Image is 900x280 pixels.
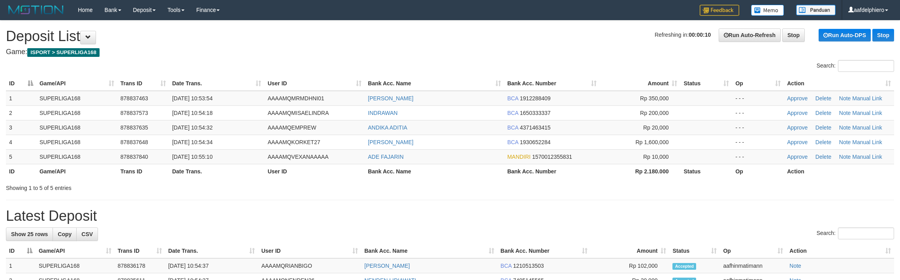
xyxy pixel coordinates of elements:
[507,110,518,116] span: BCA
[852,124,882,131] a: Manual Link
[165,244,258,258] th: Date Trans.: activate to sort column ascending
[172,95,213,101] span: [DATE] 10:53:54
[787,139,808,145] a: Approve
[689,32,711,38] strong: 00:00:10
[6,244,36,258] th: ID: activate to sort column descending
[6,227,53,241] a: Show 25 rows
[115,258,165,273] td: 878836178
[784,164,894,179] th: Action
[6,28,894,44] h1: Deposit List
[852,95,882,101] a: Manual Link
[672,263,696,270] span: Accepted
[751,5,784,16] img: Button%20Memo.svg
[815,110,831,116] a: Delete
[172,110,213,116] span: [DATE] 10:54:18
[267,110,329,116] span: AAAAMQMISAELINDRA
[513,263,544,269] span: Copy 1210513503 to clipboard
[815,124,831,131] a: Delete
[838,227,894,239] input: Search:
[117,76,169,91] th: Trans ID: activate to sort column ascending
[507,95,518,101] span: BCA
[6,164,36,179] th: ID
[819,29,871,41] a: Run Auto-DPS
[507,124,518,131] span: BCA
[719,28,781,42] a: Run Auto-Refresh
[36,244,115,258] th: Game/API: activate to sort column ascending
[520,110,551,116] span: Copy 1650333337 to clipboard
[6,120,36,135] td: 3
[680,164,732,179] th: Status
[36,164,117,179] th: Game/API
[507,139,518,145] span: BCA
[680,76,732,91] th: Status: activate to sort column ascending
[58,231,72,237] span: Copy
[635,139,668,145] span: Rp 1,600,000
[600,164,681,179] th: Rp 2.180.000
[36,149,117,164] td: SUPERLIGA168
[36,258,115,273] td: SUPERLIGA168
[815,154,831,160] a: Delete
[53,227,77,241] a: Copy
[36,91,117,106] td: SUPERLIGA168
[507,154,531,160] span: MANDIRI
[839,124,851,131] a: Note
[6,149,36,164] td: 5
[267,124,316,131] span: AAAAMQEMPREW
[6,48,894,56] h4: Game:
[267,139,320,145] span: AAAAMQKORKET27
[36,120,117,135] td: SUPERLIGA168
[786,244,894,258] th: Action: activate to sort column ascending
[264,164,365,179] th: User ID
[643,124,669,131] span: Rp 20,000
[6,105,36,120] td: 2
[368,110,397,116] a: INDRAWAN
[81,231,93,237] span: CSV
[732,135,784,149] td: - - -
[6,135,36,149] td: 4
[258,258,361,273] td: AAAAMQRIANBIGO
[872,29,894,41] a: Stop
[27,48,100,57] span: ISPORT > SUPERLIGA168
[839,154,851,160] a: Note
[368,139,413,145] a: [PERSON_NAME]
[782,28,805,42] a: Stop
[640,110,668,116] span: Rp 200,000
[720,244,786,258] th: Op: activate to sort column ascending
[6,4,66,16] img: MOTION_logo.png
[6,258,36,273] td: 1
[732,120,784,135] td: - - -
[815,95,831,101] a: Delete
[732,105,784,120] td: - - -
[839,139,851,145] a: Note
[815,139,831,145] a: Delete
[172,139,213,145] span: [DATE] 10:54:34
[76,227,98,241] a: CSV
[368,95,413,101] a: [PERSON_NAME]
[591,244,670,258] th: Amount: activate to sort column ascending
[600,76,681,91] th: Amount: activate to sort column ascending
[258,244,361,258] th: User ID: activate to sort column ascending
[852,154,882,160] a: Manual Link
[36,76,117,91] th: Game/API: activate to sort column ascending
[121,110,148,116] span: 878837573
[368,124,407,131] a: ANDIKA ADITIA
[172,124,213,131] span: [DATE] 10:54:32
[787,154,808,160] a: Approve
[700,5,739,16] img: Feedback.jpg
[839,95,851,101] a: Note
[643,154,669,160] span: Rp 10,000
[121,124,148,131] span: 878837635
[501,263,512,269] span: BCA
[787,95,808,101] a: Approve
[365,164,504,179] th: Bank Acc. Name
[365,76,504,91] th: Bank Acc. Name: activate to sort column ascending
[169,76,265,91] th: Date Trans.: activate to sort column ascending
[504,76,600,91] th: Bank Acc. Number: activate to sort column ascending
[784,76,894,91] th: Action: activate to sort column ascending
[817,227,894,239] label: Search:
[817,60,894,72] label: Search:
[6,181,369,192] div: Showing 1 to 5 of 5 entries
[852,110,882,116] a: Manual Link
[368,154,403,160] a: ADE FAJARIN
[532,154,572,160] span: Copy 1570012355831 to clipboard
